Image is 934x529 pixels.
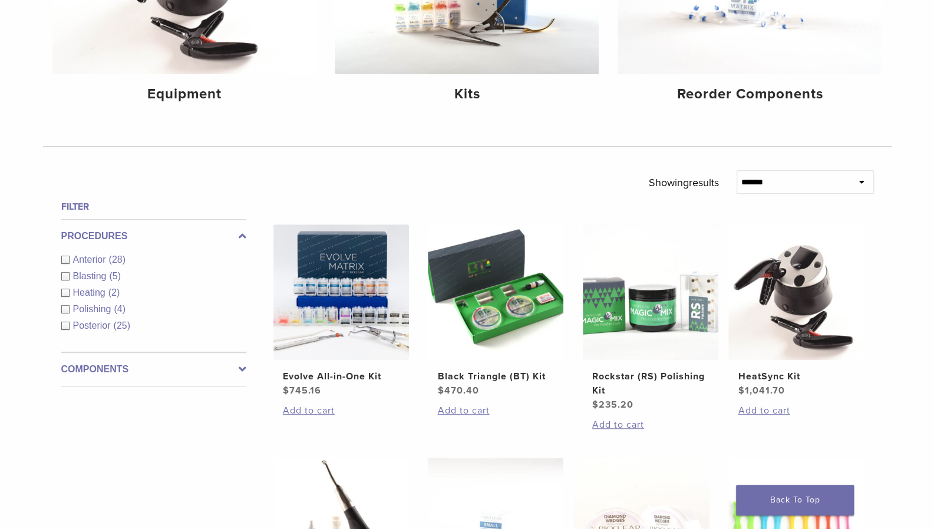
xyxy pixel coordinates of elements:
h2: Evolve All-in-One Kit [283,369,400,383]
bdi: 470.40 [437,385,478,396]
span: Polishing [73,304,114,314]
h2: HeatSync Kit [738,369,854,383]
img: Evolve All-in-One Kit [273,224,409,360]
a: Add to cart: “Rockstar (RS) Polishing Kit” [592,418,709,432]
label: Components [61,362,246,376]
span: $ [738,385,744,396]
a: Back To Top [736,485,854,515]
span: $ [283,385,289,396]
img: Black Triangle (BT) Kit [428,224,563,360]
h4: Equipment [62,84,307,105]
span: $ [592,399,599,411]
h2: Rockstar (RS) Polishing Kit [592,369,709,398]
bdi: 1,041.70 [738,385,784,396]
h4: Reorder Components [627,84,872,105]
span: (5) [109,271,121,281]
span: (2) [108,287,120,297]
a: Add to cart: “HeatSync Kit” [738,404,854,418]
span: (25) [114,320,130,330]
h4: Filter [61,200,246,214]
span: Blasting [73,271,110,281]
span: Heating [73,287,108,297]
a: Rockstar (RS) Polishing KitRockstar (RS) Polishing Kit $235.20 [582,224,720,412]
h2: Black Triangle (BT) Kit [437,369,554,383]
span: Anterior [73,254,109,264]
img: Rockstar (RS) Polishing Kit [583,224,718,360]
span: (4) [114,304,126,314]
h4: Kits [344,84,589,105]
bdi: 745.16 [283,385,321,396]
p: Showing results [649,170,719,195]
span: $ [437,385,444,396]
span: (28) [109,254,126,264]
img: HeatSync Kit [728,224,864,360]
span: Posterior [73,320,114,330]
label: Procedures [61,229,246,243]
a: Add to cart: “Black Triangle (BT) Kit” [437,404,554,418]
a: Black Triangle (BT) KitBlack Triangle (BT) Kit $470.40 [427,224,565,398]
a: HeatSync KitHeatSync Kit $1,041.70 [728,224,865,398]
a: Add to cart: “Evolve All-in-One Kit” [283,404,400,418]
a: Evolve All-in-One KitEvolve All-in-One Kit $745.16 [273,224,410,398]
bdi: 235.20 [592,399,633,411]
